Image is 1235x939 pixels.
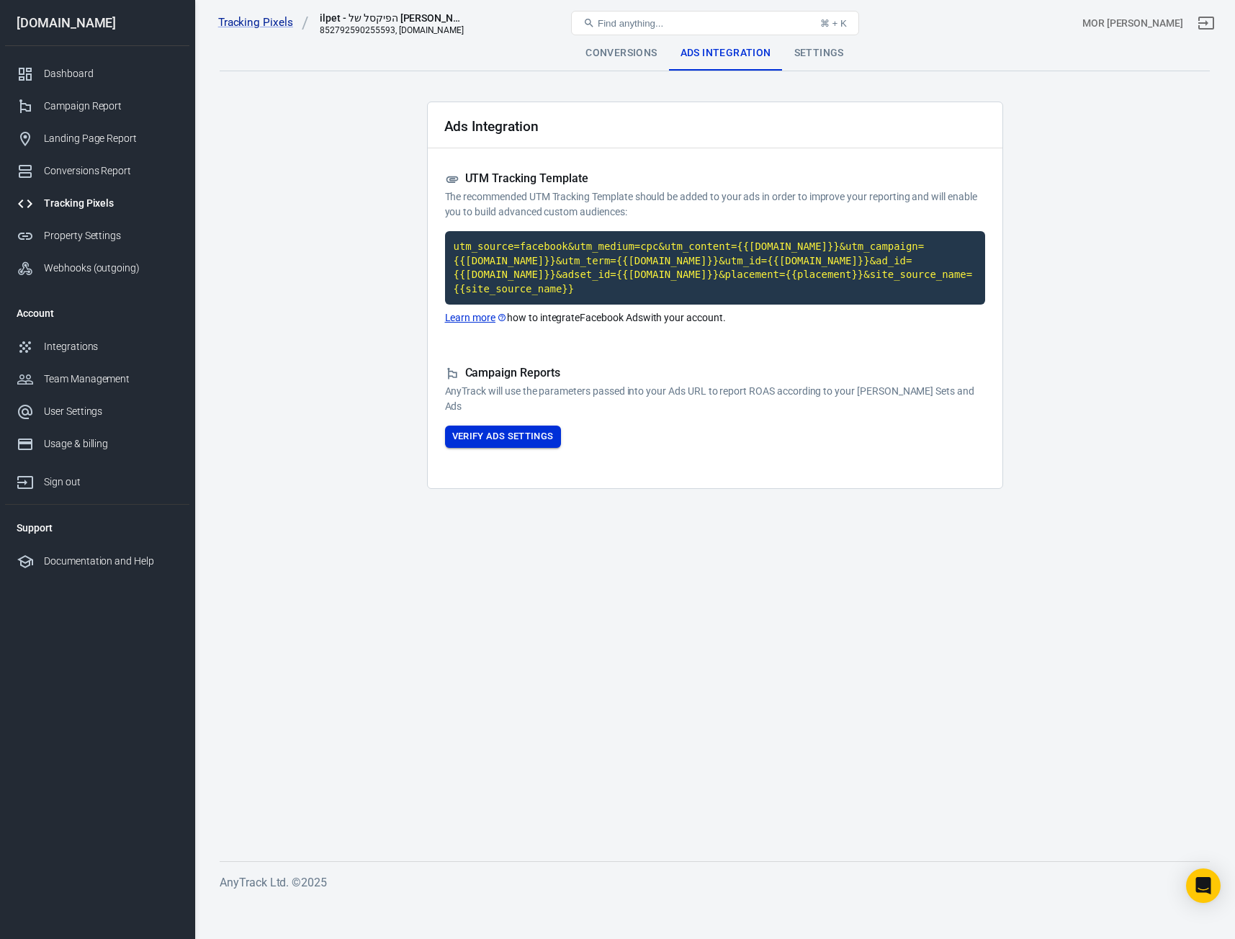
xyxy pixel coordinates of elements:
[669,36,783,71] div: Ads Integration
[44,339,178,354] div: Integrations
[44,66,178,81] div: Dashboard
[218,15,309,30] a: Tracking Pixels
[445,310,985,325] p: how to integrate Facebook Ads with your account.
[5,252,189,284] a: Webhooks (outgoing)
[820,18,847,29] div: ⌘ + K
[445,384,985,414] p: AnyTrack will use the parameters passed into your Ads URL to report ROAS according to your [PERSO...
[5,460,189,498] a: Sign out
[598,18,663,29] span: Find anything...
[445,189,985,220] p: The recommended UTM Tracking Template should be added to your ads in order to improve your report...
[5,58,189,90] a: Dashboard
[5,122,189,155] a: Landing Page Report
[5,395,189,428] a: User Settings
[445,426,561,448] button: Verify Ads Settings
[445,310,508,325] a: Learn more
[5,17,189,30] div: [DOMAIN_NAME]
[5,187,189,220] a: Tracking Pixels
[574,36,668,71] div: Conversions
[44,261,178,276] div: Webhooks (outgoing)
[44,131,178,146] div: Landing Page Report
[44,228,178,243] div: Property Settings
[44,372,178,387] div: Team Management
[1082,16,1183,31] div: Account id: MBZuPSxE
[783,36,855,71] div: Settings
[44,163,178,179] div: Conversions Report
[320,11,464,25] div: ilpet - הפיקסל של Meta
[5,155,189,187] a: Conversions Report
[5,90,189,122] a: Campaign Report
[44,196,178,211] div: Tracking Pixels
[5,220,189,252] a: Property Settings
[445,366,985,381] h5: Campaign Reports
[571,11,859,35] button: Find anything...⌘ + K
[5,428,189,460] a: Usage & billing
[5,296,189,331] li: Account
[44,475,178,490] div: Sign out
[5,363,189,395] a: Team Management
[44,436,178,451] div: Usage & billing
[44,99,178,114] div: Campaign Report
[1186,868,1221,903] div: Open Intercom Messenger
[44,554,178,569] div: Documentation and Help
[1189,6,1223,40] a: Sign out
[320,25,464,35] div: 852792590255593, ilpet.co.il
[444,119,539,134] h2: Ads Integration
[445,171,985,187] h5: UTM Tracking Template
[44,404,178,419] div: User Settings
[445,231,985,305] code: Click to copy
[220,873,1210,891] h6: AnyTrack Ltd. © 2025
[5,511,189,545] li: Support
[5,331,189,363] a: Integrations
